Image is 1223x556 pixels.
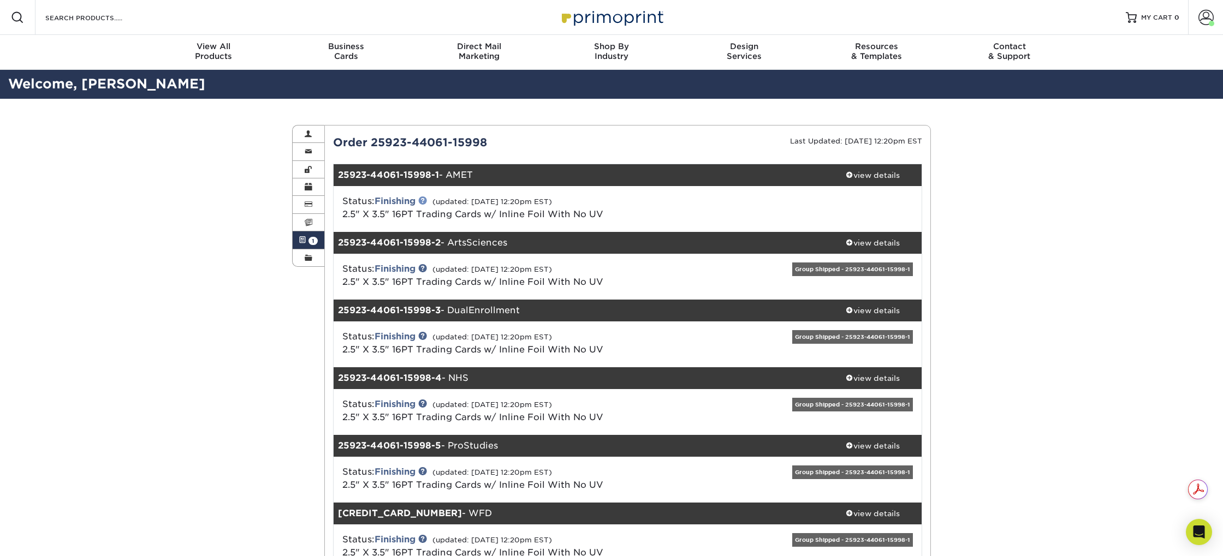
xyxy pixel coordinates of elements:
div: Status: [334,465,726,492]
a: Shop ByIndustry [545,35,678,70]
a: view details [823,367,922,389]
a: BusinessCards [280,35,413,70]
strong: 25923-44061-15998-2 [338,237,441,248]
div: Status: [334,398,726,424]
div: Services [678,41,810,61]
div: Group Shipped - 25923-44061-15998-1 [792,533,913,547]
div: view details [823,305,922,316]
small: (updated: [DATE] 12:20pm EST) [432,468,552,476]
span: Contact [943,41,1076,51]
div: Group Shipped - 25923-44061-15998-1 [792,398,913,411]
strong: 25923-44061-15998-1 [338,170,439,180]
span: Business [280,41,413,51]
a: 2.5" X 3.5" 16PT Trading Cards w/ Inline Foil With No UV [342,209,603,219]
span: 0 [1174,14,1179,21]
a: view details [823,503,922,524]
a: Finishing [375,331,415,342]
div: view details [823,440,922,451]
div: & Support [943,41,1076,61]
div: - DualEnrollment [334,300,824,321]
a: view details [823,300,922,321]
a: Finishing [375,534,415,545]
div: view details [823,508,922,519]
a: 2.5" X 3.5" 16PT Trading Cards w/ Inline Foil With No UV [342,344,603,355]
a: view details [823,435,922,457]
div: Status: [334,330,726,356]
span: Design [678,41,810,51]
div: Order 25923-44061-15998 [325,134,628,151]
a: 1 [293,231,324,249]
a: DesignServices [678,35,810,70]
span: Resources [810,41,943,51]
div: Group Shipped - 25923-44061-15998-1 [792,262,913,276]
div: Cards [280,41,413,61]
strong: 25923-44061-15998-4 [338,373,442,383]
div: Group Shipped - 25923-44061-15998-1 [792,465,913,479]
div: Status: [334,195,726,221]
div: Status: [334,262,726,289]
small: Last Updated: [DATE] 12:20pm EST [790,137,922,145]
div: - ArtsSciences [334,232,824,254]
a: Resources& Templates [810,35,943,70]
div: Products [147,41,280,61]
a: Finishing [375,264,415,274]
div: - ProStudies [334,435,824,457]
a: View AllProducts [147,35,280,70]
small: (updated: [DATE] 12:20pm EST) [432,536,552,544]
small: (updated: [DATE] 12:20pm EST) [432,265,552,273]
a: Direct MailMarketing [413,35,545,70]
div: Open Intercom Messenger [1186,519,1212,545]
a: 2.5" X 3.5" 16PT Trading Cards w/ Inline Foil With No UV [342,480,603,490]
div: Industry [545,41,678,61]
strong: 25923-44061-15998-5 [338,440,441,451]
span: View All [147,41,280,51]
div: Marketing [413,41,545,61]
div: view details [823,170,922,181]
a: view details [823,232,922,254]
input: SEARCH PRODUCTS..... [44,11,151,24]
div: & Templates [810,41,943,61]
span: Shop By [545,41,678,51]
a: Finishing [375,196,415,206]
a: 2.5" X 3.5" 16PT Trading Cards w/ Inline Foil With No UV [342,277,603,287]
strong: [CREDIT_CARD_NUMBER] [338,508,462,518]
img: Primoprint [557,5,666,29]
strong: 25923-44061-15998-3 [338,305,441,315]
small: (updated: [DATE] 12:20pm EST) [432,198,552,206]
a: 2.5" X 3.5" 16PT Trading Cards w/ Inline Foil With No UV [342,412,603,422]
span: MY CART [1141,13,1172,22]
div: Group Shipped - 25923-44061-15998-1 [792,330,913,344]
span: Direct Mail [413,41,545,51]
div: - NHS [334,367,824,389]
small: (updated: [DATE] 12:20pm EST) [432,333,552,341]
a: Finishing [375,399,415,409]
a: view details [823,164,922,186]
a: Contact& Support [943,35,1076,70]
div: - WFD [334,503,824,524]
a: Finishing [375,467,415,477]
div: view details [823,237,922,248]
span: 1 [308,237,318,245]
div: - AMET [334,164,824,186]
div: view details [823,373,922,384]
small: (updated: [DATE] 12:20pm EST) [432,400,552,409]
